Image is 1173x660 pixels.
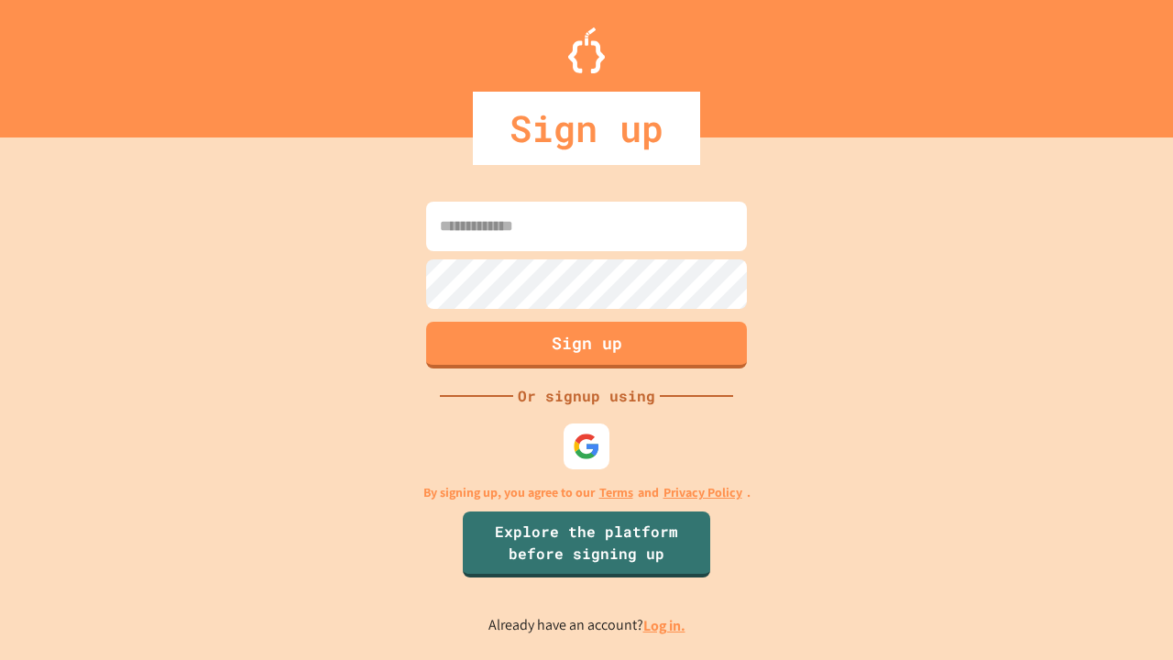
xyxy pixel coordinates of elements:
[568,27,605,73] img: Logo.svg
[599,483,633,502] a: Terms
[663,483,742,502] a: Privacy Policy
[573,433,600,460] img: google-icon.svg
[473,92,700,165] div: Sign up
[423,483,751,502] p: By signing up, you agree to our and .
[463,511,710,577] a: Explore the platform before signing up
[426,322,747,368] button: Sign up
[643,616,685,635] a: Log in.
[488,614,685,637] p: Already have an account?
[513,385,660,407] div: Or signup using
